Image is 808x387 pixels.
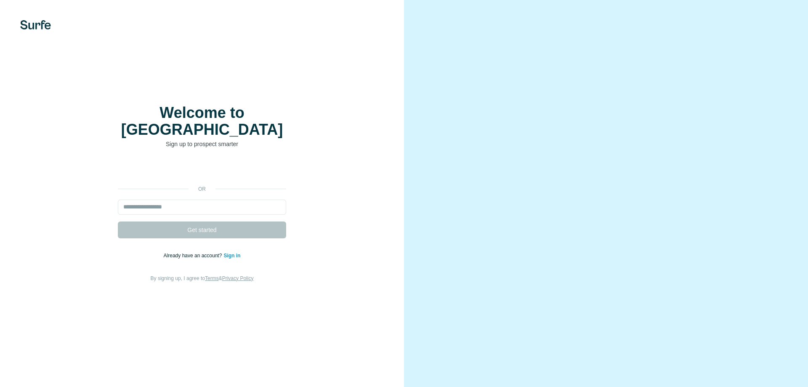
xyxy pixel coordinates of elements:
[164,253,224,259] span: Already have an account?
[114,161,290,179] iframe: Sign in with Google Button
[20,20,51,29] img: Surfe's logo
[223,253,240,259] a: Sign in
[151,275,254,281] span: By signing up, I agree to &
[205,275,219,281] a: Terms
[189,185,215,193] p: or
[118,104,286,138] h1: Welcome to [GEOGRAPHIC_DATA]
[222,275,254,281] a: Privacy Policy
[118,140,286,148] p: Sign up to prospect smarter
